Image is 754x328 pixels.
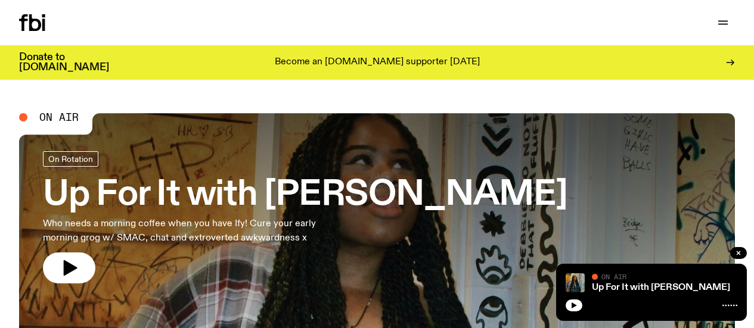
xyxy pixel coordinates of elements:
p: Become an [DOMAIN_NAME] supporter [DATE] [275,57,480,68]
h3: Up For It with [PERSON_NAME] [43,179,567,212]
a: Up For It with [PERSON_NAME] [592,283,730,292]
img: Ify - a Brown Skin girl with black braided twists, looking up to the side with her tongue stickin... [566,273,585,292]
a: Up For It with [PERSON_NAME]Who needs a morning coffee when you have Ify! Cure your early morning... [43,151,567,283]
span: On Rotation [48,155,93,164]
p: Who needs a morning coffee when you have Ify! Cure your early morning grog w/ SMAC, chat and extr... [43,217,348,245]
span: On Air [601,273,626,280]
a: On Rotation [43,151,98,167]
span: On Air [39,112,79,123]
h3: Donate to [DOMAIN_NAME] [19,52,109,73]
